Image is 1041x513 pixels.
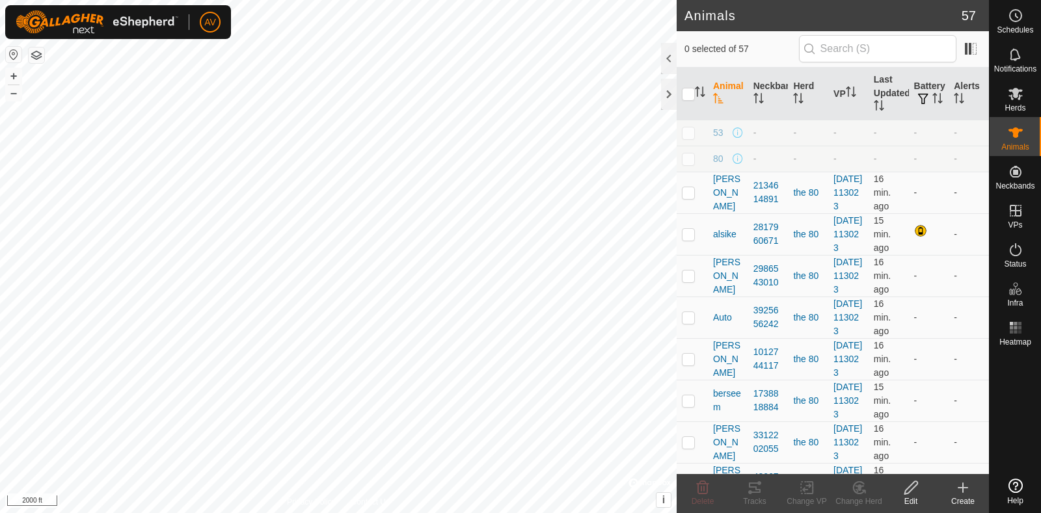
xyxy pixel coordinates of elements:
td: - [909,146,949,172]
div: the 80 [793,394,823,408]
button: – [6,85,21,101]
td: - [949,146,989,172]
div: Edit [885,495,937,507]
span: Heatmap [999,338,1031,346]
a: Contact Us [351,496,390,508]
div: - [793,152,823,166]
span: Sep 22, 2025, 4:08 PM [874,257,891,295]
td: - [909,255,949,296]
span: Delete [692,497,714,506]
app-display-virtual-paddock-transition: - [833,153,837,164]
span: Status [1004,260,1026,268]
span: Sep 22, 2025, 4:08 PM [874,215,891,253]
a: [DATE] 113023 [833,174,862,211]
span: [PERSON_NAME] [713,464,743,505]
span: [PERSON_NAME] [713,256,743,296]
td: - [949,172,989,213]
td: - [909,421,949,463]
td: - [909,463,949,505]
span: Sep 22, 2025, 4:08 PM [874,465,891,503]
th: Last Updated [869,68,909,120]
th: Alerts [949,68,989,120]
span: Herds [1005,104,1025,112]
td: - [909,296,949,338]
app-display-virtual-paddock-transition: - [833,127,837,138]
th: Neckband [748,68,789,120]
div: Change VP [781,495,833,507]
td: - [909,172,949,213]
div: 3925656242 [753,304,783,331]
td: - [949,463,989,505]
td: - [949,421,989,463]
div: the 80 [793,436,823,449]
div: 2986543010 [753,262,783,289]
span: Animals [1001,143,1029,151]
a: Privacy Policy [287,496,336,508]
p-sorticon: Activate to sort [753,95,764,105]
a: [DATE] 113023 [833,257,862,295]
div: the 80 [793,186,823,200]
span: 53 [713,126,723,140]
a: Help [990,473,1041,510]
span: i [662,494,665,505]
td: - [909,120,949,146]
span: Sep 22, 2025, 4:08 PM [874,382,891,419]
div: 4206704896 [753,470,783,497]
div: Change Herd [833,495,885,507]
button: + [6,68,21,84]
span: AV [204,16,216,29]
td: - [949,380,989,421]
a: [DATE] 113023 [833,465,862,503]
img: Gallagher Logo [16,10,178,34]
div: 2134614891 [753,179,783,206]
span: Help [1007,497,1023,505]
span: 80 [713,152,723,166]
div: 1738818884 [753,387,783,414]
a: [DATE] 113023 [833,423,862,461]
span: Sep 22, 2025, 4:07 PM [874,340,891,378]
span: Sep 22, 2025, 4:08 PM [874,298,891,336]
div: the 80 [793,228,823,241]
span: VPs [1008,221,1022,229]
a: [DATE] 113023 [833,340,862,378]
span: Notifications [994,65,1036,73]
span: [PERSON_NAME] [713,422,743,463]
button: i [656,493,671,507]
span: Schedules [997,26,1033,34]
p-sorticon: Activate to sort [695,88,705,99]
a: [DATE] 113023 [833,298,862,336]
p-sorticon: Activate to sort [932,95,943,105]
td: - [909,338,949,380]
p-sorticon: Activate to sort [713,95,723,105]
td: - [949,338,989,380]
span: Sep 22, 2025, 4:07 PM [874,423,891,461]
span: Auto [713,311,732,324]
p-sorticon: Activate to sort [954,95,964,105]
div: Create [937,495,989,507]
span: [PERSON_NAME] [713,172,743,213]
a: [DATE] 113023 [833,215,862,253]
td: - [949,296,989,338]
a: [DATE] 113023 [833,382,862,419]
span: 57 [962,6,976,25]
div: 3312202055 [753,428,783,456]
span: Sep 22, 2025, 4:07 PM [874,174,891,211]
input: Search (S) [799,35,956,62]
th: Animal [708,68,748,120]
span: alsike [713,228,737,241]
div: the 80 [793,311,823,324]
td: - [949,255,989,296]
div: Tracks [729,495,781,507]
th: Battery [909,68,949,120]
div: - [793,126,823,140]
div: 2817960671 [753,220,783,248]
td: - [949,213,989,255]
div: the 80 [793,269,823,283]
button: Map Layers [29,47,44,63]
div: the 80 [793,352,823,366]
div: - [753,152,783,166]
p-sorticon: Activate to sort [793,95,804,105]
span: berseem [713,387,743,414]
p-sorticon: Activate to sort [846,88,856,99]
h2: Animals [684,8,962,23]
